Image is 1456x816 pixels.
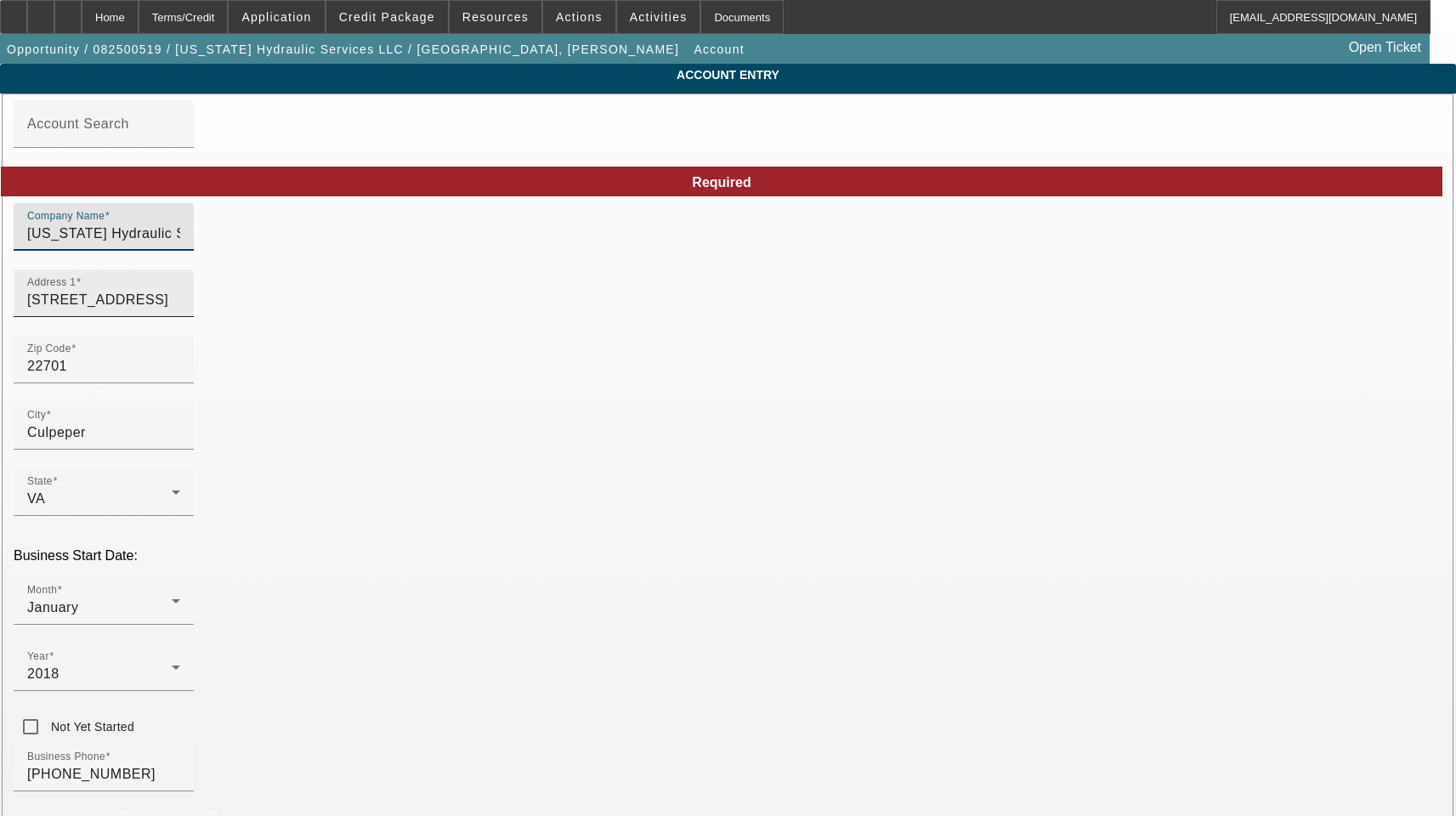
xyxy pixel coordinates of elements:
[1342,33,1428,62] a: Open Ticket
[27,585,57,596] mat-label: Month
[27,600,78,615] span: January
[692,175,751,190] span: Required
[690,34,749,65] button: Account
[27,343,71,354] mat-label: Zip Code
[27,666,59,681] span: 2018
[27,491,45,506] span: VA
[450,1,541,33] button: Resources
[556,10,603,24] span: Actions
[326,1,448,33] button: Credit Package
[694,42,745,56] span: Account
[241,10,311,24] span: Application
[14,548,1442,564] p: Business Start Date:
[27,116,129,131] mat-label: Account Search
[27,751,105,762] mat-label: Business Phone
[7,42,679,56] span: Opportunity / 082500519 / [US_STATE] Hydraulic Services LLC / [GEOGRAPHIC_DATA], [PERSON_NAME]
[48,718,134,735] label: Not Yet Started
[13,68,1443,82] span: Account Entry
[27,211,105,222] mat-label: Company Name
[617,1,700,33] button: Activities
[630,10,688,24] span: Activities
[27,277,76,288] mat-label: Address 1
[27,476,53,487] mat-label: State
[339,10,435,24] span: Credit Package
[543,1,615,33] button: Actions
[27,651,49,662] mat-label: Year
[462,10,529,24] span: Resources
[27,410,46,421] mat-label: City
[229,1,324,33] button: Application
